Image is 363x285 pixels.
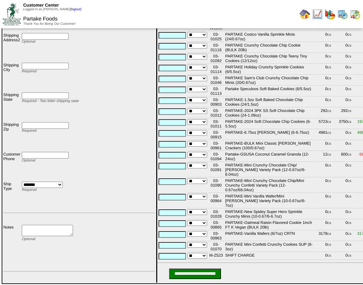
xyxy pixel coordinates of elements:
[313,253,331,260] td: 0
[313,75,331,86] td: 0
[3,3,21,25] img: ZoRoCo_Logo(Green%26Foil)%20jpg.webp
[347,88,351,91] span: CS
[208,130,224,140] td: 03-00915
[327,44,331,47] span: CS
[313,152,331,162] td: 12
[3,62,21,91] td: Shipping City
[208,75,224,86] td: 03-01046
[313,194,331,208] td: 0
[327,66,331,69] span: CS
[225,32,313,42] td: PARTAKE Costco Vanilla Sprinkle Minis (24/0.67oz)
[332,178,351,193] td: 0
[332,220,351,230] td: 0
[23,3,59,8] span: Customer Center
[23,8,81,11] span: Logged in as [PERSON_NAME]
[225,220,313,230] td: PARTAKE-Oatmeal Raisin Flavored Cookie 1inch FT K Vegan (BULK 20lb)
[313,231,331,241] td: 3178
[313,242,331,252] td: 0
[313,220,331,230] td: 0
[22,159,35,162] span: Optional
[225,194,313,208] td: PARTAKE-Mini Vanilla Wafer/Mini [PERSON_NAME] Variety Pack (10-0.67oz/6-7oz)
[225,253,313,260] td: SHIFT CHARGE
[327,211,331,214] span: CS
[3,33,21,62] td: Shipping Address2
[22,129,37,133] span: Required
[332,86,351,96] td: 0
[332,141,351,151] td: 0
[347,180,351,183] span: CS
[347,77,351,80] span: CS
[208,141,224,151] td: 03-00961
[347,254,351,257] span: CS
[22,99,79,103] span: Required - Two letter shipping state
[208,53,224,64] td: 03-01092
[208,253,224,260] td: M-Z523
[208,108,224,118] td: 03-01012
[347,222,351,225] span: CS
[23,22,76,26] span: Thank You for Being Our Customer!
[208,231,224,241] td: 03-00963
[327,195,331,198] span: CS
[332,64,351,75] td: 0
[225,86,313,96] td: Partake Speculoos Soft Baked Cookies (6/5.5oz)
[347,153,351,156] span: CS
[347,131,351,134] span: CS
[225,119,313,129] td: PARTAKE-2024 Soft Chocolate Chip Cookies (6-5.5oz)
[225,141,313,151] td: PARTAKE-BULK Mini Classic [PERSON_NAME] Crackers (100/0.67oz)
[312,9,323,19] img: line_graph.gif
[208,178,224,193] td: 03-01090
[225,162,313,177] td: PARTAKE-Mini Crunchy Chocolate Chip/ [PERSON_NAME] Variety Pack (12-0.67oz/6-8.04oz)
[347,211,351,214] span: CS
[332,97,351,107] td: 0
[327,180,331,183] span: CS
[225,75,313,86] td: PARTAKE Sam's Club Crunchy Chocolate Chip Minis (20/0.67oz)
[347,195,351,198] span: CS
[332,162,351,177] td: 0
[313,43,331,53] td: 0
[332,209,351,219] td: 0
[208,162,224,177] td: 03-01091
[347,55,351,58] span: CS
[208,32,224,42] td: 03-01025
[327,33,331,36] span: CS
[22,188,37,192] span: Required
[225,53,313,64] td: PARTAKE Crunchy Chocolate Chip Teeny Tiny Cookies (12/12oz)
[327,55,331,58] span: CS
[23,16,57,22] span: Partake Foods
[327,121,331,124] span: CS
[225,242,313,252] td: PARTAKE Mini Confetti Crunchy Cookies SUP (8‐3oz)
[332,242,351,252] td: 0
[225,108,313,118] td: PARTAKE-2024 3PK SS Soft Chocolate Chip Cookies (24-1.09oz)
[332,32,351,42] td: 0
[3,181,21,210] td: Ship Type
[325,9,335,19] img: graph.gif
[327,222,331,225] span: CS
[313,130,331,140] td: 4981
[327,142,331,145] span: CS
[208,97,224,107] td: 03-00903
[347,142,351,145] span: CS
[208,119,224,129] td: 03-01011
[225,43,313,53] td: PARTAKE Crunchy Chocolate Chip Cookie (BULK 20lb)
[22,237,35,241] span: Optional
[225,97,313,107] td: PARTAKE-1.5oz Soft Baked Chocolate Chip Cookies (24/1.5oz)
[208,209,224,219] td: 03-01028
[208,242,224,252] td: 03-01070
[225,231,313,241] td: PARTAKE-Vanilla Wafers (6/7oz) CRTN
[327,88,331,91] span: CS
[332,53,351,64] td: 0
[327,131,331,134] span: CS
[313,64,331,75] td: 0
[347,164,351,167] span: CS
[3,152,21,181] td: Customer Phone
[347,121,351,124] span: CS
[208,220,224,230] td: 03-00865
[225,209,313,219] td: PARTAKE-New Spidey Super Hero Sprinkle Crunchy Minis (10-0.67/6-6.7oz)
[327,232,331,235] span: CS
[347,243,351,246] span: CS
[22,40,35,44] span: Optional
[347,99,351,102] span: CS
[208,64,224,75] td: 03-01114
[313,32,331,42] td: 0
[3,225,21,268] td: Notes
